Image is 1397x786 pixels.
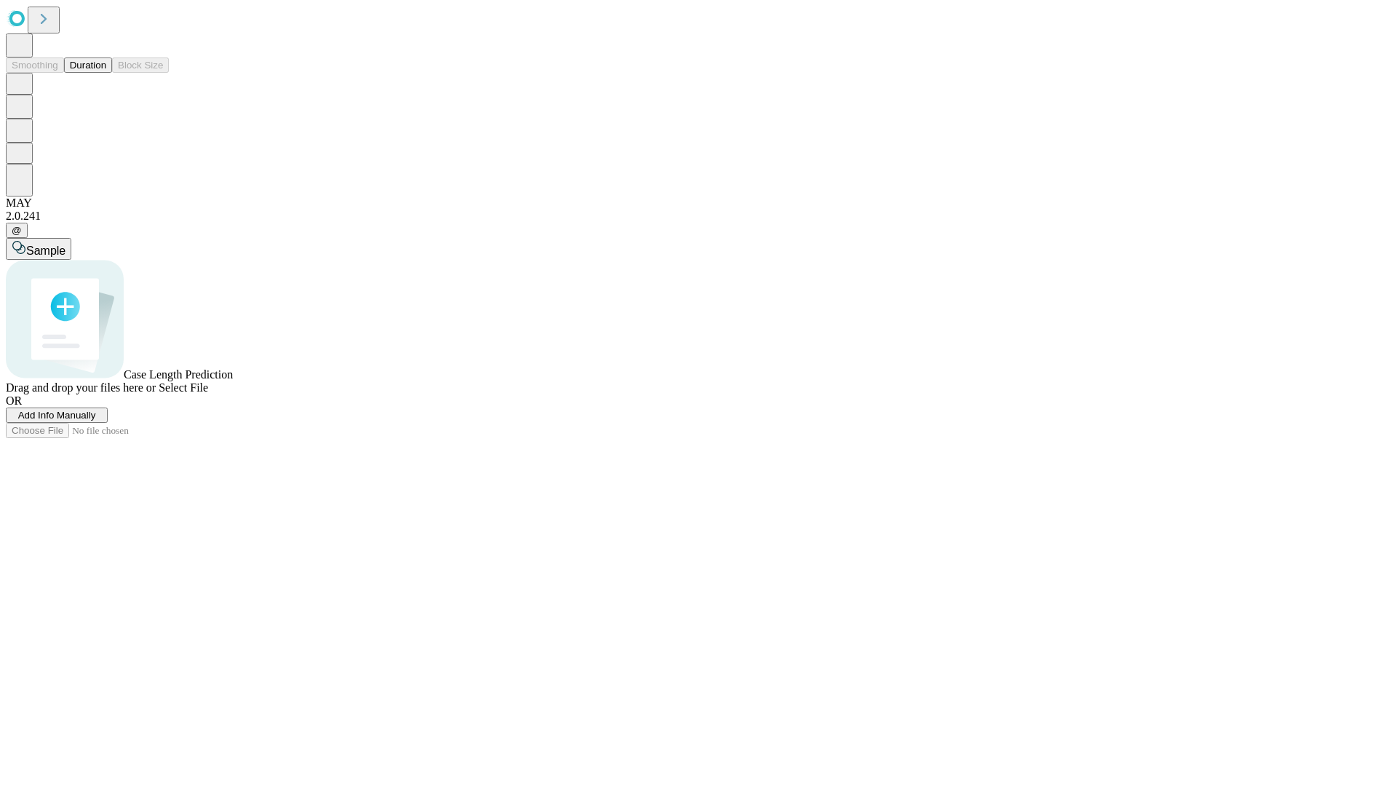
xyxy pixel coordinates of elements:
[6,210,1391,223] div: 2.0.241
[124,368,233,381] span: Case Length Prediction
[159,381,208,394] span: Select File
[6,381,156,394] span: Drag and drop your files here or
[6,57,64,73] button: Smoothing
[6,394,22,407] span: OR
[112,57,169,73] button: Block Size
[6,408,108,423] button: Add Info Manually
[26,245,65,257] span: Sample
[64,57,112,73] button: Duration
[6,196,1391,210] div: MAY
[12,225,22,236] span: @
[18,410,96,421] span: Add Info Manually
[6,238,71,260] button: Sample
[6,223,28,238] button: @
